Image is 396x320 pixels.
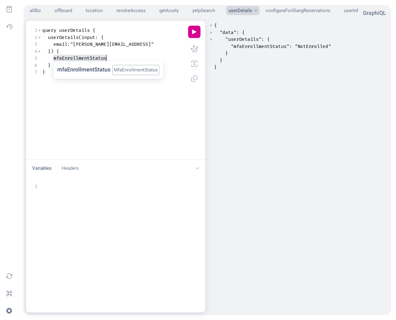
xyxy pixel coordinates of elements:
[81,34,95,41] span: input
[378,10,379,16] em: i
[252,6,260,15] button: Close Tab
[31,62,37,69] div: 6
[31,41,37,48] div: 3
[2,287,16,300] button: Open short keys dialog
[188,26,200,38] button: Execute query (Ctrl-Enter)
[236,29,239,36] span: :
[295,43,331,49] span: "NotEnrolled"
[261,36,264,42] span: :
[54,55,106,61] span: mfaEnrollmentStatus
[58,162,83,174] button: Headers
[2,20,16,33] button: Show History
[56,48,59,54] span: {
[263,6,330,15] button: configureForSlangReservations
[188,58,200,70] button: Merge fragments into query (Shift-Ctrl-M)
[2,2,16,16] button: Show Documentation Explorer
[157,6,179,15] button: getAcuity
[31,34,37,41] div: 2
[31,48,37,55] div: 4
[214,22,217,28] span: {
[267,36,270,42] span: {
[225,36,261,42] span: "userDetails"
[209,21,389,313] section: Result Window
[27,6,41,15] button: allBiz
[48,48,54,54] span: })
[83,6,103,15] button: location
[31,69,37,76] div: 7
[192,162,203,174] button: Hide editor tools
[26,21,205,160] section: Query Editor
[24,21,391,315] div: userDetails
[57,65,110,74] a: mfaEnrollmentStatus
[42,27,56,33] span: query
[31,27,37,34] div: 1
[188,43,200,55] button: Prettify query (Shift-Ctrl-P)
[188,72,200,85] button: Copy query (Shift-Ctrl-C)
[220,57,222,63] span: }
[226,6,252,15] button: userDetails
[79,34,81,41] span: (
[26,177,205,313] section: Variables
[93,27,95,33] span: {
[95,34,98,41] span: :
[59,27,90,33] span: userDetails
[70,41,154,47] span: "[PERSON_NAME][EMAIL_ADDRESS]"
[114,67,158,73] a: MfaEnrollmentStatus
[2,304,16,318] button: Open settings dialog
[214,64,217,70] span: }
[2,269,16,283] button: Re-fetch GraphQL schema
[190,6,215,15] button: yelpSearch
[28,162,55,174] button: Variables
[231,43,289,49] span: "mfaEnrollmentStatus"
[52,6,72,15] button: offboard
[67,41,70,47] span: :
[31,55,37,62] div: 5
[363,10,386,16] a: GraphiQL
[48,34,79,41] span: userDetails
[42,69,45,75] span: }
[54,41,67,47] span: email
[342,6,361,15] button: userInfo
[242,29,245,36] span: {
[220,29,236,36] span: "data"
[31,183,37,190] div: 1
[48,62,51,68] span: }
[289,43,292,49] span: :
[24,2,358,19] ul: Select active operation
[101,34,104,41] span: {
[225,50,228,56] span: }
[114,6,146,15] button: revokeAccess
[188,26,200,155] div: Editor Commands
